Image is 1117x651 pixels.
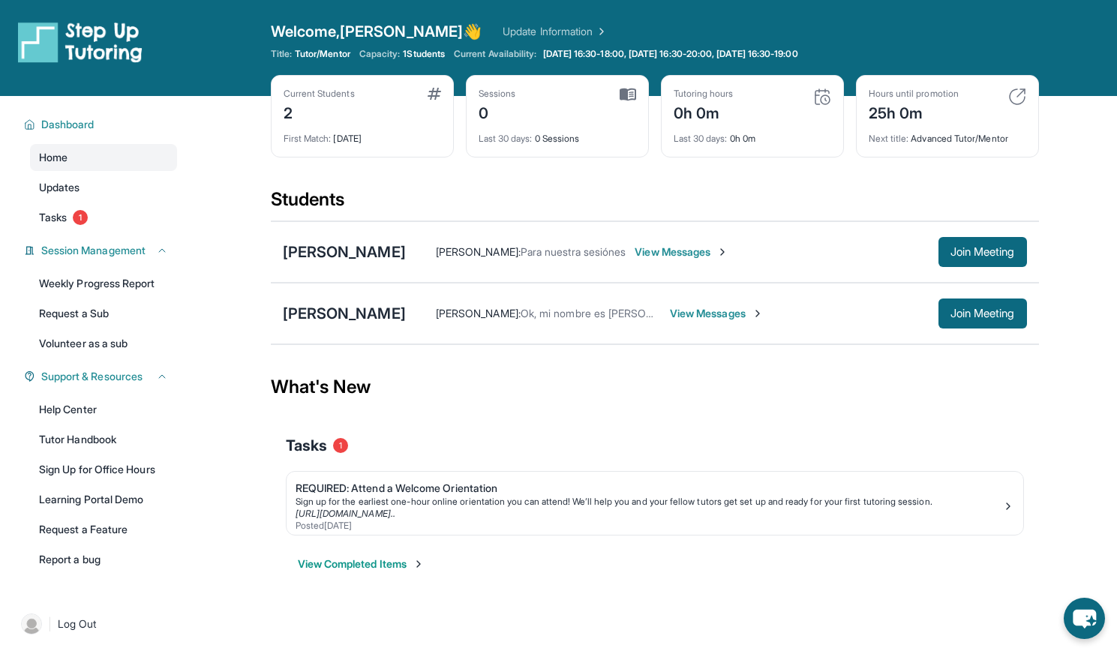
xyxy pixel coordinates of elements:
[30,516,177,543] a: Request a Feature
[296,520,1002,532] div: Posted [DATE]
[30,456,177,483] a: Sign Up for Office Hours
[39,180,80,195] span: Updates
[284,100,355,124] div: 2
[30,396,177,423] a: Help Center
[296,508,395,519] a: [URL][DOMAIN_NAME]..
[30,204,177,231] a: Tasks1
[283,241,406,262] div: [PERSON_NAME]
[73,210,88,225] span: 1
[15,607,177,640] a: |Log Out
[284,88,355,100] div: Current Students
[869,124,1026,145] div: Advanced Tutor/Mentor
[295,48,350,60] span: Tutor/Mentor
[30,174,177,201] a: Updates
[30,300,177,327] a: Request a Sub
[30,330,177,357] a: Volunteer as a sub
[674,124,831,145] div: 0h 0m
[540,48,801,60] a: [DATE] 16:30-18:00, [DATE] 16:30-20:00, [DATE] 16:30-19:00
[479,88,516,100] div: Sessions
[30,546,177,573] a: Report a bug
[674,88,734,100] div: Tutoring hours
[286,435,327,456] span: Tasks
[41,117,95,132] span: Dashboard
[333,438,348,453] span: 1
[436,307,521,319] span: [PERSON_NAME] :
[284,124,441,145] div: [DATE]
[1064,598,1105,639] button: chat-button
[298,556,425,571] button: View Completed Items
[35,117,168,132] button: Dashboard
[30,486,177,513] a: Learning Portal Demo
[41,369,143,384] span: Support & Resources
[271,48,292,60] span: Title:
[674,133,728,144] span: Last 30 days :
[403,48,445,60] span: 1 Students
[35,369,168,384] button: Support & Resources
[428,88,441,100] img: card
[30,144,177,171] a: Home
[938,298,1027,328] button: Join Meeting
[950,309,1015,318] span: Join Meeting
[283,303,406,324] div: [PERSON_NAME]
[938,237,1027,267] button: Join Meeting
[287,472,1023,535] a: REQUIRED: Attend a Welcome OrientationSign up for the earliest one-hour online orientation you ca...
[521,245,626,258] span: Para nuestra sesiónes
[18,21,143,63] img: logo
[479,100,516,124] div: 0
[271,354,1039,420] div: What's New
[670,306,764,321] span: View Messages
[39,150,68,165] span: Home
[521,307,854,319] span: Ok, mi nombre es [PERSON_NAME] y soy mama de [PERSON_NAME].
[35,243,168,258] button: Session Management
[869,88,959,100] div: Hours until promotion
[58,616,97,631] span: Log Out
[30,426,177,453] a: Tutor Handbook
[41,243,146,258] span: Session Management
[48,615,52,633] span: |
[30,270,177,297] a: Weekly Progress Report
[716,246,728,258] img: Chevron-Right
[503,24,608,39] a: Update Information
[436,245,521,258] span: [PERSON_NAME] :
[674,100,734,124] div: 0h 0m
[479,124,636,145] div: 0 Sessions
[479,133,533,144] span: Last 30 days :
[359,48,401,60] span: Capacity:
[284,133,332,144] span: First Match :
[296,496,1002,508] div: Sign up for the earliest one-hour online orientation you can attend! We’ll help you and your fell...
[454,48,536,60] span: Current Availability:
[271,187,1039,220] div: Students
[1008,88,1026,106] img: card
[620,88,636,101] img: card
[21,613,42,634] img: user-img
[543,48,798,60] span: [DATE] 16:30-18:00, [DATE] 16:30-20:00, [DATE] 16:30-19:00
[869,100,959,124] div: 25h 0m
[813,88,831,106] img: card
[296,481,1002,496] div: REQUIRED: Attend a Welcome Orientation
[752,307,764,319] img: Chevron-Right
[39,210,67,225] span: Tasks
[950,247,1015,256] span: Join Meeting
[635,244,728,259] span: View Messages
[869,133,909,144] span: Next title :
[271,21,482,42] span: Welcome, [PERSON_NAME] 👋
[593,24,608,39] img: Chevron Right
